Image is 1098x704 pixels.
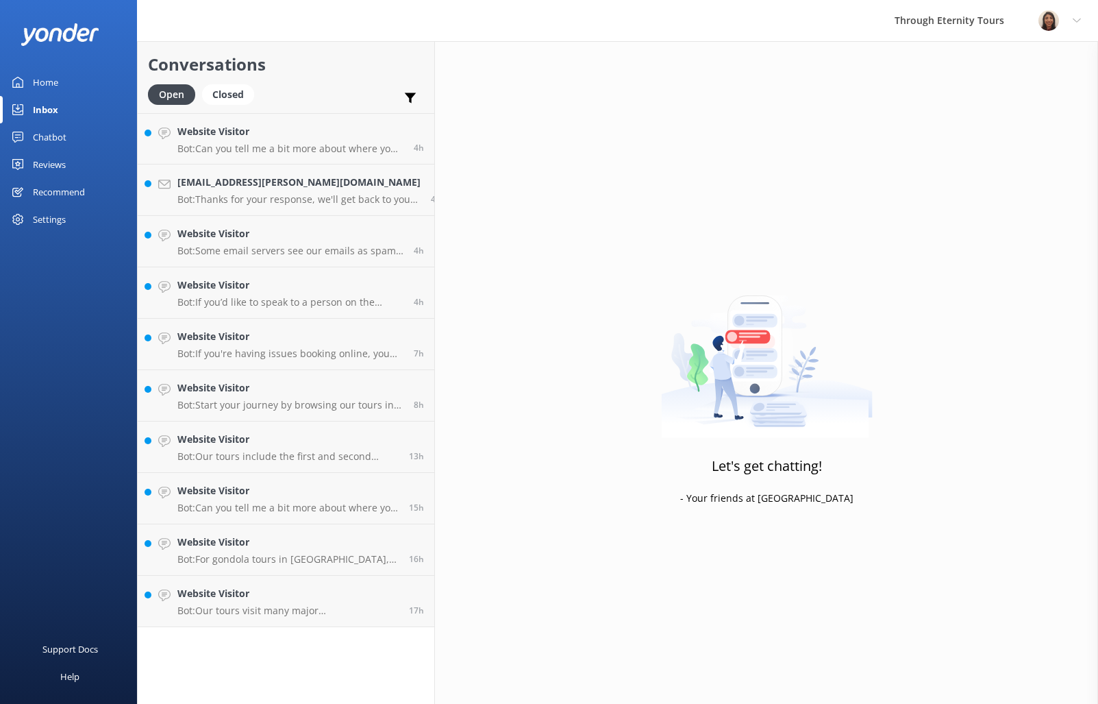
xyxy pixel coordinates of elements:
[177,432,399,447] h4: Website Visitor
[177,605,399,617] p: Bot: Our tours visit many major [DEMOGRAPHIC_DATA] in [GEOGRAPHIC_DATA], but access to the [GEOGR...
[60,663,79,690] div: Help
[712,455,822,477] h3: Let's get chatting!
[138,524,434,576] a: Website VisitorBot:For gondola tours in [GEOGRAPHIC_DATA], please visit our Venice tours page to ...
[177,380,403,396] h4: Website Visitor
[661,267,873,438] img: artwork of a man stealing a conversation from at giant smartphone
[177,175,421,190] h4: [EMAIL_ADDRESS][PERSON_NAME][DOMAIN_NAME]
[138,113,434,165] a: Website VisitorBot:Can you tell me a bit more about where you are going? We have an amazing array...
[414,348,424,359] span: Sep 05 2025 06:26am (UTC +02:00) Europe/Amsterdam
[409,450,424,462] span: Sep 05 2025 12:05am (UTC +02:00) Europe/Amsterdam
[33,69,58,96] div: Home
[177,226,403,241] h4: Website Visitor
[177,329,403,344] h4: Website Visitor
[177,348,403,360] p: Bot: If you're having issues booking online, you can contact the Through Eternity Tours team at [...
[177,483,399,498] h4: Website Visitor
[177,399,403,411] p: Bot: Start your journey by browsing our tours in [GEOGRAPHIC_DATA], the [GEOGRAPHIC_DATA], [GEOGR...
[138,319,434,370] a: Website VisitorBot:If you're having issues booking online, you can contact the Through Eternity T...
[177,124,403,139] h4: Website Visitor
[177,502,399,514] p: Bot: Can you tell me a bit more about where you are going? We have an amazing array of group and ...
[33,151,66,178] div: Reviews
[177,553,399,566] p: Bot: For gondola tours in [GEOGRAPHIC_DATA], please visit our Venice tours page to explore all av...
[138,165,434,216] a: [EMAIL_ADDRESS][PERSON_NAME][DOMAIN_NAME]Bot:Thanks for your response, we'll get back to you as s...
[680,491,853,506] p: - Your friends at [GEOGRAPHIC_DATA]
[177,450,399,463] p: Bot: Our tours include the first and second floors of the Colosseum. The [GEOGRAPHIC_DATA] tour a...
[414,399,424,411] span: Sep 05 2025 05:37am (UTC +02:00) Europe/Amsterdam
[202,86,261,101] a: Closed
[33,206,66,233] div: Settings
[177,535,399,550] h4: Website Visitor
[177,245,403,257] p: Bot: Some email servers see our emails as spam and either send them to a junk folder or reject th...
[177,278,403,293] h4: Website Visitor
[409,605,424,616] span: Sep 04 2025 08:00pm (UTC +02:00) Europe/Amsterdam
[42,635,98,663] div: Support Docs
[431,193,441,205] span: Sep 05 2025 09:26am (UTC +02:00) Europe/Amsterdam
[138,370,434,422] a: Website VisitorBot:Start your journey by browsing our tours in [GEOGRAPHIC_DATA], the [GEOGRAPHIC...
[148,51,424,77] h2: Conversations
[21,23,99,46] img: yonder-white-logo.png
[148,84,195,105] div: Open
[138,576,434,627] a: Website VisitorBot:Our tours visit many major [DEMOGRAPHIC_DATA] in [GEOGRAPHIC_DATA], but access...
[138,422,434,473] a: Website VisitorBot:Our tours include the first and second floors of the Colosseum. The [GEOGRAPHI...
[1038,10,1059,31] img: 725-1755267273.png
[138,216,434,267] a: Website VisitorBot:Some email servers see our emails as spam and either send them to a junk folde...
[414,142,424,154] span: Sep 05 2025 09:32am (UTC +02:00) Europe/Amsterdam
[414,245,424,256] span: Sep 05 2025 09:08am (UTC +02:00) Europe/Amsterdam
[33,123,66,151] div: Chatbot
[148,86,202,101] a: Open
[33,96,58,123] div: Inbox
[177,296,403,308] p: Bot: If you’d like to speak to a person on the Through Eternity Tours team, please call [PHONE_NU...
[177,143,403,155] p: Bot: Can you tell me a bit more about where you are going? We have an amazing array of group and ...
[409,502,424,513] span: Sep 04 2025 10:21pm (UTC +02:00) Europe/Amsterdam
[202,84,254,105] div: Closed
[177,193,421,206] p: Bot: Thanks for your response, we'll get back to you as soon as we can during opening hours.
[138,267,434,319] a: Website VisitorBot:If you’d like to speak to a person on the Through Eternity Tours team, please ...
[138,473,434,524] a: Website VisitorBot:Can you tell me a bit more about where you are going? We have an amazing array...
[33,178,85,206] div: Recommend
[409,553,424,565] span: Sep 04 2025 09:27pm (UTC +02:00) Europe/Amsterdam
[414,296,424,308] span: Sep 05 2025 08:43am (UTC +02:00) Europe/Amsterdam
[177,586,399,601] h4: Website Visitor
